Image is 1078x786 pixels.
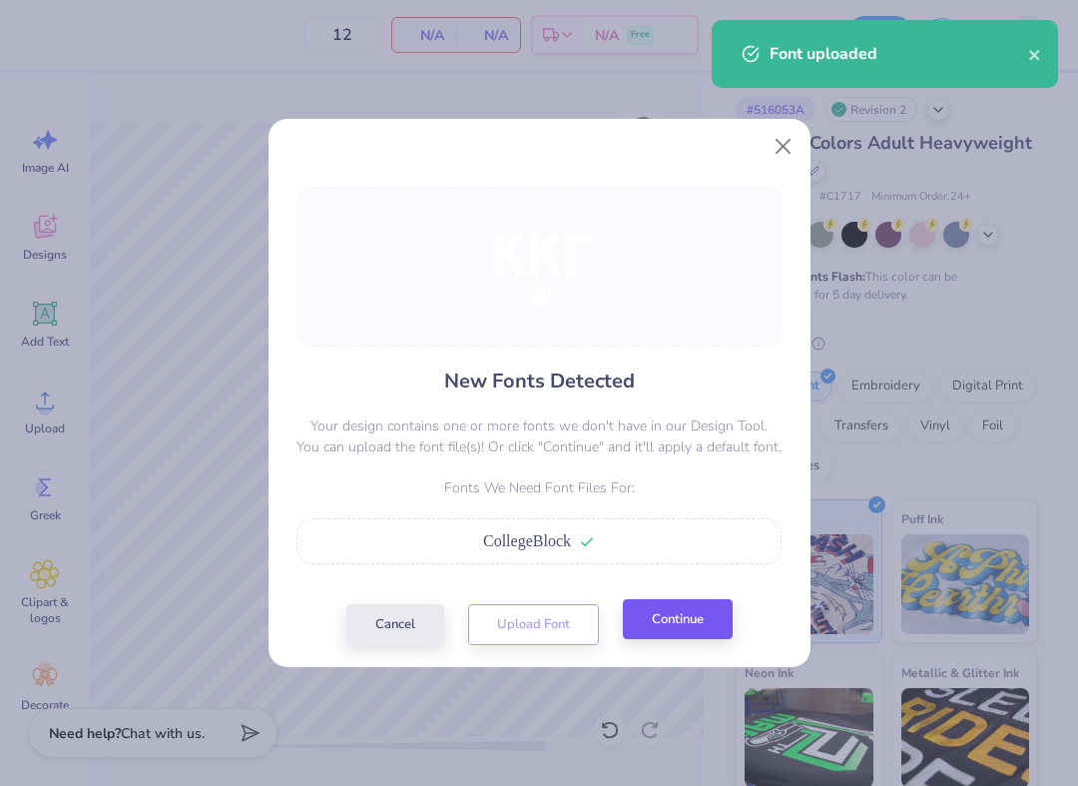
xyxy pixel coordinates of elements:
[296,477,782,498] p: Fonts We Need Font Files For:
[623,599,733,640] button: Continue
[1028,42,1042,66] button: close
[296,415,782,457] p: Your design contains one or more fonts we don't have in our Design Tool. You can upload the font ...
[770,42,1028,66] div: Font uploaded
[444,367,635,395] h4: New Fonts Detected
[346,604,444,645] button: Cancel
[483,532,571,549] span: CollegeBlock
[764,128,802,166] button: Close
